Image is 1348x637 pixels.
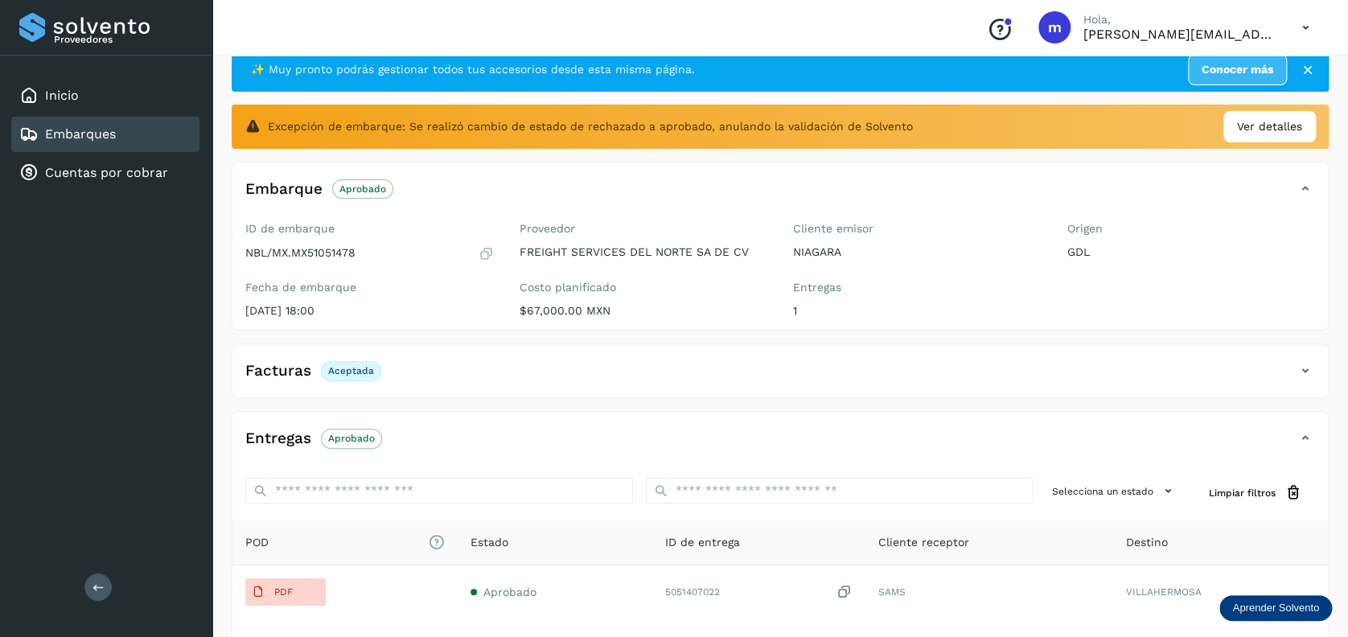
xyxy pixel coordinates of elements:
h4: Embarque [245,180,323,199]
p: $67,000.00 MXN [520,304,768,318]
span: ID de entrega [665,534,740,551]
a: Conocer más [1188,54,1287,85]
p: Hola, [1083,13,1276,27]
div: EmbarqueAprobado [232,175,1328,216]
span: Limpiar filtros [1209,486,1276,500]
span: Excepción de embarque: Se realizó cambio de estado de rechazado a aprobado, anulando la validació... [268,118,913,135]
p: Aprobado [339,183,386,195]
button: PDF [245,578,326,606]
span: Destino [1126,534,1168,551]
label: Cliente emisor [793,222,1042,236]
label: Entregas [793,281,1042,294]
p: Aprender Solvento [1232,602,1319,614]
label: Fecha de embarque [245,281,494,294]
p: NIAGARA [793,245,1042,259]
td: SAMS [865,565,1113,619]
span: Aprobado [483,586,536,598]
span: ✨ Muy pronto podrás gestionar todos tus accesorios desde esta misma página. [251,61,695,78]
a: Inicio [45,88,79,103]
span: POD [245,534,445,551]
div: Aprender Solvento [1219,595,1332,621]
p: PDF [274,586,293,598]
h4: Facturas [245,362,311,380]
label: Costo planificado [520,281,768,294]
div: Embarques [11,117,199,152]
p: Aprobado [328,433,375,444]
span: Ver detalles [1237,118,1302,135]
span: Estado [471,534,508,551]
div: FacturasAceptada [232,357,1328,397]
p: NBL/MX.MX51051478 [245,246,355,260]
h4: Entregas [245,429,311,448]
div: Inicio [11,78,199,113]
td: VILLAHERMOSA [1113,565,1328,619]
label: Proveedor [520,222,768,236]
p: Aceptada [328,365,374,376]
p: GDL [1067,245,1316,259]
button: Limpiar filtros [1196,478,1315,508]
a: Embarques [45,126,116,142]
a: Cuentas por cobrar [45,165,168,180]
span: Cliente receptor [878,534,969,551]
p: 1 [793,304,1042,318]
p: [DATE] 18:00 [245,304,494,318]
label: Origen [1067,222,1316,236]
p: FREIGHT SERVICES DEL NORTE SA DE CV [520,245,768,259]
div: 5051407022 [665,584,853,601]
div: Cuentas por cobrar [11,155,199,191]
div: EntregasAprobado [232,425,1328,465]
p: mariela.santiago@fsdelnorte.com [1083,27,1276,42]
p: Proveedores [54,34,193,45]
label: ID de embarque [245,222,494,236]
button: Selecciona un estado [1046,478,1183,504]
